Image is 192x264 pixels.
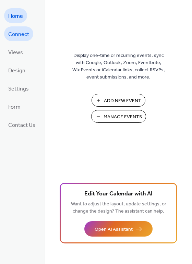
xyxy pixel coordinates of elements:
button: Open AI Assistant [84,221,153,237]
span: Display one-time or recurring events, sync with Google, Outlook, Zoom, Eventbrite, Wix Events or ... [72,52,165,81]
a: Views [4,45,27,59]
a: Home [4,8,27,23]
span: Open AI Assistant [95,226,133,233]
span: Contact Us [8,120,35,131]
span: Home [8,11,23,22]
span: Connect [8,29,29,40]
a: Design [4,63,29,77]
span: Form [8,102,21,112]
span: Views [8,47,23,58]
span: Want to adjust the layout, update settings, or change the design? The assistant can help. [71,200,166,216]
span: Add New Event [104,97,141,105]
a: Contact Us [4,117,39,132]
span: Manage Events [104,113,142,121]
a: Settings [4,81,33,96]
a: Connect [4,26,33,41]
span: Edit Your Calendar with AI [84,189,153,199]
a: Form [4,99,25,114]
span: Settings [8,84,29,94]
button: Manage Events [91,110,146,123]
span: Design [8,65,25,76]
button: Add New Event [92,94,145,107]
